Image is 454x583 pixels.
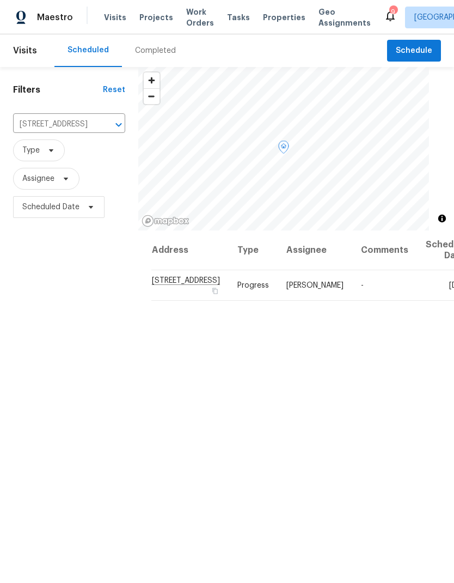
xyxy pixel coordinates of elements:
span: Projects [139,12,173,23]
span: Progress [237,282,269,289]
span: Visits [104,12,126,23]
th: Comments [352,230,417,270]
span: Work Orders [186,7,214,28]
button: Zoom out [144,88,159,104]
div: Map marker [278,141,289,157]
span: Toggle attribution [439,212,445,224]
div: Completed [135,45,176,56]
span: Schedule [396,44,432,58]
h1: Filters [13,84,103,95]
div: Scheduled [68,45,109,56]
span: Geo Assignments [318,7,371,28]
span: Type [22,145,40,156]
button: Copy Address [210,286,220,296]
span: Tasks [227,14,250,21]
span: Properties [263,12,305,23]
span: Zoom out [144,89,159,104]
input: Search for an address... [13,116,95,133]
button: Zoom in [144,72,159,88]
button: Toggle attribution [435,212,449,225]
span: Assignee [22,173,54,184]
span: [PERSON_NAME] [286,282,343,289]
div: Reset [103,84,125,95]
span: Maestro [37,12,73,23]
th: Assignee [278,230,352,270]
span: Visits [13,39,37,63]
th: Address [151,230,229,270]
button: Open [111,117,126,132]
button: Schedule [387,40,441,62]
div: 9 [389,7,397,17]
span: - [361,282,364,289]
span: Scheduled Date [22,202,79,212]
a: Mapbox homepage [142,215,189,227]
canvas: Map [138,67,429,230]
th: Type [229,230,278,270]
